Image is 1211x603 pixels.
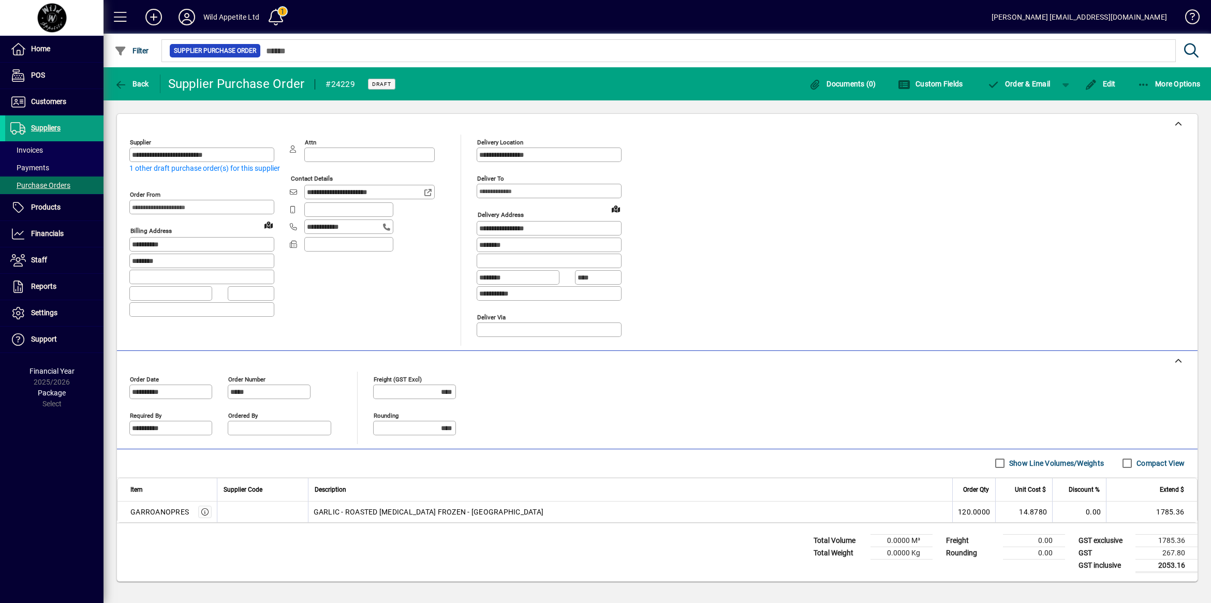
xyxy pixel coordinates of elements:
[31,124,61,132] span: Suppliers
[224,484,262,495] span: Supplier Code
[1052,502,1106,522] td: 0.00
[898,80,963,88] span: Custom Fields
[305,139,316,146] mat-label: Attn
[941,547,1003,559] td: Rounding
[1106,502,1197,522] td: 1785.36
[130,411,161,419] mat-label: Required by
[130,191,160,198] mat-label: Order from
[174,46,256,56] span: Supplier Purchase Order
[10,181,70,189] span: Purchase Orders
[1134,458,1185,468] label: Compact View
[1138,80,1201,88] span: More Options
[5,177,104,194] a: Purchase Orders
[104,75,160,93] app-page-header-button: Back
[5,300,104,326] a: Settings
[5,63,104,89] a: POS
[10,146,43,154] span: Invoices
[5,159,104,177] a: Payments
[326,76,355,93] div: #24229
[5,247,104,273] a: Staff
[1069,484,1100,495] span: Discount %
[608,200,624,217] a: View on map
[1073,559,1135,572] td: GST inclusive
[1003,547,1065,559] td: 0.00
[31,282,56,290] span: Reports
[1073,534,1135,547] td: GST exclusive
[477,313,506,320] mat-label: Deliver via
[170,8,203,26] button: Profile
[114,47,149,55] span: Filter
[5,36,104,62] a: Home
[203,9,259,25] div: Wild Appetite Ltd
[31,335,57,343] span: Support
[5,221,104,247] a: Financials
[1003,534,1065,547] td: 0.00
[5,327,104,352] a: Support
[870,534,933,547] td: 0.0000 M³
[987,80,1050,88] span: Order & Email
[477,175,504,182] mat-label: Deliver To
[5,141,104,159] a: Invoices
[963,484,989,495] span: Order Qty
[1135,534,1198,547] td: 1785.36
[982,75,1055,93] button: Order & Email
[941,534,1003,547] td: Freight
[952,502,995,522] td: 120.0000
[31,229,64,238] span: Financials
[10,164,49,172] span: Payments
[137,8,170,26] button: Add
[374,375,422,383] mat-label: Freight (GST excl)
[809,80,876,88] span: Documents (0)
[31,256,47,264] span: Staff
[1160,484,1184,495] span: Extend $
[31,71,45,79] span: POS
[1015,484,1046,495] span: Unit Cost $
[228,411,258,419] mat-label: Ordered by
[1135,547,1198,559] td: 267.80
[1177,2,1198,36] a: Knowledge Base
[992,9,1167,25] div: [PERSON_NAME] [EMAIL_ADDRESS][DOMAIN_NAME]
[114,80,149,88] span: Back
[130,484,143,495] span: Item
[870,547,933,559] td: 0.0000 Kg
[260,216,277,233] a: View on map
[130,139,151,146] mat-label: Supplier
[31,45,50,53] span: Home
[1007,458,1104,468] label: Show Line Volumes/Weights
[31,203,61,211] span: Products
[314,507,544,517] span: GARLIC - ROASTED [MEDICAL_DATA] FROZEN - [GEOGRAPHIC_DATA]
[5,274,104,300] a: Reports
[1082,75,1118,93] button: Edit
[477,139,523,146] mat-label: Delivery Location
[112,41,152,60] button: Filter
[130,375,159,383] mat-label: Order date
[5,195,104,220] a: Products
[168,76,305,92] div: Supplier Purchase Order
[228,375,265,383] mat-label: Order number
[1135,559,1198,572] td: 2053.16
[1085,80,1116,88] span: Edit
[31,308,57,317] span: Settings
[38,389,66,397] span: Package
[374,411,398,419] mat-label: Rounding
[995,502,1052,522] td: 14.8780
[808,534,870,547] td: Total Volume
[31,97,66,106] span: Customers
[895,75,966,93] button: Custom Fields
[130,507,189,517] div: GARROANOPRES
[112,75,152,93] button: Back
[372,81,391,87] span: Draft
[808,547,870,559] td: Total Weight
[806,75,879,93] button: Documents (0)
[29,367,75,375] span: Financial Year
[1073,547,1135,559] td: GST
[1135,75,1203,93] button: More Options
[5,89,104,115] a: Customers
[315,484,346,495] span: Description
